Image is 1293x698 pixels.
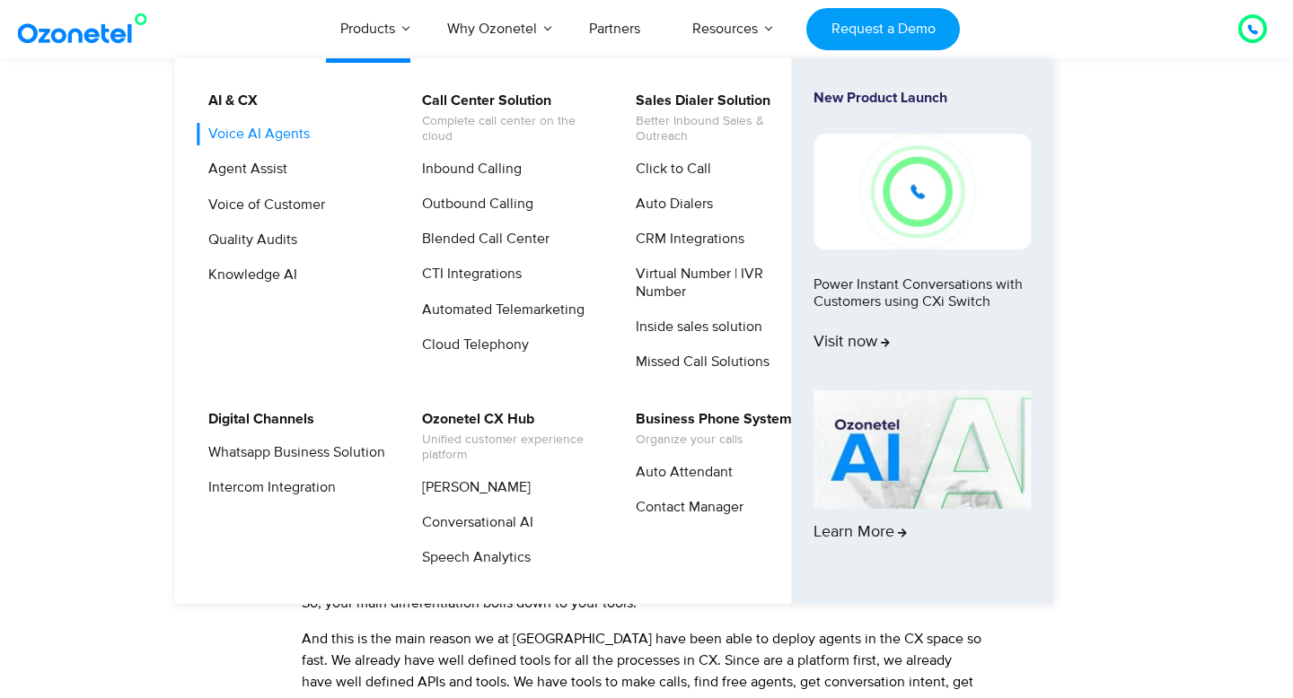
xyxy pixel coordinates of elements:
img: New-Project-17.png [814,134,1031,249]
a: Contact Manager [624,496,746,519]
a: Request a Demo [806,8,960,50]
a: Whatsapp Business Solution [197,441,388,464]
a: Click to Call [624,158,714,180]
a: Learn More [814,390,1031,573]
a: Ozonetel CX HubUnified customer experience platform [410,408,602,466]
a: [PERSON_NAME] [410,476,533,499]
a: Knowledge AI [197,264,300,286]
a: Conversational AI [410,511,536,534]
span: Learn More [814,523,907,543]
a: Auto Attendant [624,461,735,484]
a: Digital Channels [197,408,317,431]
a: CRM Integrations [624,228,747,250]
a: Missed Call Solutions [624,351,772,373]
span: Better Inbound Sales & Outreach [636,114,813,144]
a: Voice of Customer [197,194,328,216]
a: Quality Audits [197,229,300,251]
a: New Product LaunchPower Instant Conversations with Customers using CXi SwitchVisit now [814,90,1031,383]
a: Automated Telemarketing [410,299,587,321]
span: Organize your calls [636,432,792,448]
span: Visit now [814,333,890,353]
a: Agent Assist [197,158,290,180]
a: Voice AI Agents [197,123,312,145]
a: CTI Integrations [410,263,524,285]
a: Cloud Telephony [410,334,532,356]
a: Call Center SolutionComplete call center on the cloud [410,90,602,147]
span: Complete call center on the cloud [422,114,599,144]
a: Intercom Integration [197,476,339,499]
a: Inbound Calling [410,158,524,180]
a: Auto Dialers [624,193,716,215]
a: Business Phone SystemOrganize your calls [624,408,795,450]
a: Blended Call Center [410,228,552,250]
span: Unified customer experience platform [422,432,599,463]
a: Sales Dialer SolutionBetter Inbound Sales & Outreach [624,90,815,147]
a: Outbound Calling [410,193,536,215]
a: Inside sales solution [624,316,765,338]
a: Virtual Number | IVR Number [624,263,815,302]
a: AI & CX [197,90,260,112]
img: AI [814,390,1031,509]
a: Speech Analytics [410,546,533,569]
